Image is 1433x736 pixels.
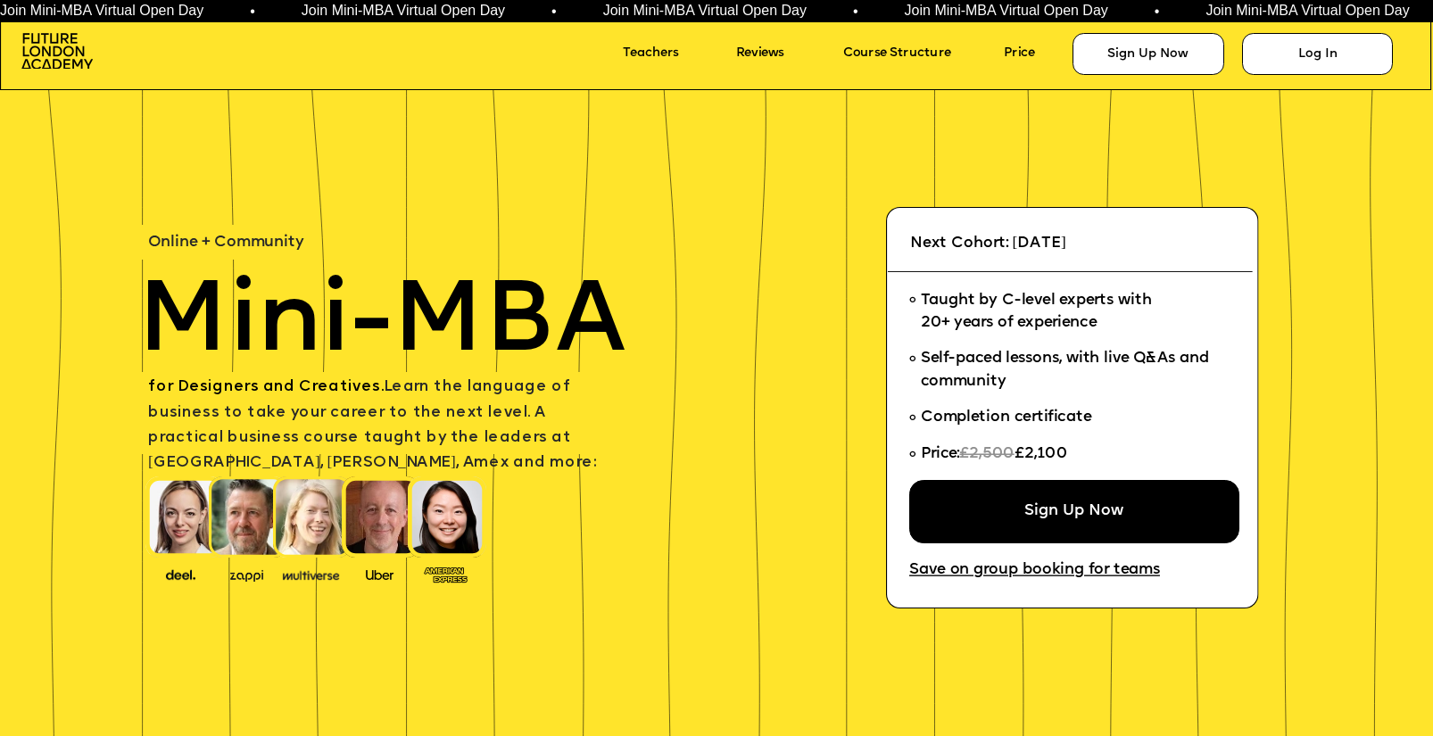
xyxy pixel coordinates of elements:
[148,236,303,251] span: Online + Community
[250,4,255,19] span: •
[418,563,474,584] img: image-93eab660-639c-4de6-957c-4ae039a0235a.png
[277,565,344,583] img: image-b7d05013-d886-4065-8d38-3eca2af40620.png
[920,410,1090,426] span: Completion certificate
[352,566,408,581] img: image-99cff0b2-a396-4aab-8550-cf4071da2cb9.png
[852,4,857,19] span: •
[1004,41,1060,68] a: Price
[843,41,990,68] a: Course Structure
[137,276,626,375] span: Mini-MBA
[21,33,93,70] img: image-aac980e9-41de-4c2d-a048-f29dd30a0068.png
[219,566,275,581] img: image-b2f1584c-cbf7-4a77-bbe0-f56ae6ee31f2.png
[153,565,209,583] img: image-388f4489-9820-4c53-9b08-f7df0b8d4ae2.png
[920,447,959,462] span: Price:
[909,557,1200,586] a: Save on group booking for teams
[920,293,1151,330] span: Taught by C-level experts with 20+ years of experience
[148,379,596,470] span: Learn the language of business to take your career to the next level. A practical business course...
[959,447,1014,462] span: £2,500
[623,41,713,68] a: Teachers
[1014,447,1067,462] span: £2,100
[1154,4,1159,19] span: •
[148,379,384,394] span: for Designers and Creatives.
[920,351,1213,389] span: Self-paced lessons, with live Q&As and community
[910,236,1066,251] span: Next Cohort: [DATE]
[736,41,813,68] a: Reviews
[551,4,557,19] span: •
